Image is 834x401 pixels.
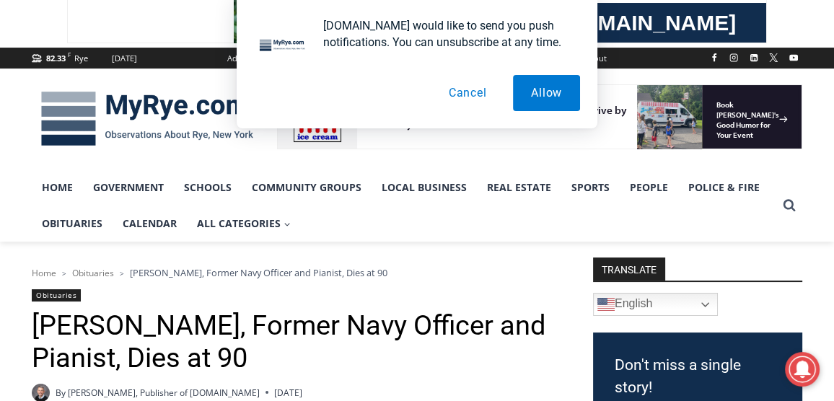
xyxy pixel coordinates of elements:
a: Schools [174,169,242,206]
button: Allow [513,75,580,111]
a: [PERSON_NAME], Publisher of [DOMAIN_NAME] [68,387,260,399]
span: By [56,386,66,400]
span: Intern @ [DOMAIN_NAME] [377,144,669,176]
a: Intern @ [DOMAIN_NAME] [347,140,699,180]
a: Police & Fire [678,169,770,206]
a: Sports [561,169,620,206]
a: Government [83,169,174,206]
nav: Breadcrumbs [32,265,555,280]
h4: Book [PERSON_NAME]'s Good Humor for Your Event [439,15,502,56]
div: [DOMAIN_NAME] would like to send you push notifications. You can unsubscribe at any time. [312,17,580,50]
span: Open Tues. - Sun. [PHONE_NUMBER] [4,149,141,203]
img: s_800_d653096d-cda9-4b24-94f4-9ae0c7afa054.jpeg [349,1,436,66]
button: View Search Form [776,193,802,219]
a: English [593,293,718,316]
a: Obituaries [32,289,81,301]
a: Calendar [113,206,187,242]
h3: Don't miss a single story! [615,354,781,400]
a: People [620,169,678,206]
span: > [62,268,66,278]
time: [DATE] [274,386,302,400]
a: Home [32,169,83,206]
img: en [597,296,615,313]
div: "the precise, almost orchestrated movements of cutting and assembling sushi and [PERSON_NAME] mak... [148,90,205,172]
strong: TRANSLATE [593,257,665,281]
h1: [PERSON_NAME], Former Navy Officer and Pianist, Dies at 90 [32,309,555,375]
nav: Primary Navigation [32,169,776,242]
button: Cancel [431,75,505,111]
a: Home [32,267,56,279]
div: "[PERSON_NAME] and I covered the [DATE] Parade, which was a really eye opening experience as I ha... [364,1,682,140]
a: Real Estate [477,169,561,206]
img: notification icon [254,17,312,75]
a: Community Groups [242,169,372,206]
a: Obituaries [32,206,113,242]
button: Child menu of All Categories [187,206,301,242]
a: Obituaries [72,267,114,279]
a: Open Tues. - Sun. [PHONE_NUMBER] [1,145,145,180]
span: [PERSON_NAME], Former Navy Officer and Pianist, Dies at 90 [130,266,387,279]
div: Book [PERSON_NAME]'s Good Humor for Your Drive by Birthday [95,19,356,46]
span: > [120,268,124,278]
a: Local Business [372,169,477,206]
a: Book [PERSON_NAME]'s Good Humor for Your Event [429,4,521,66]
